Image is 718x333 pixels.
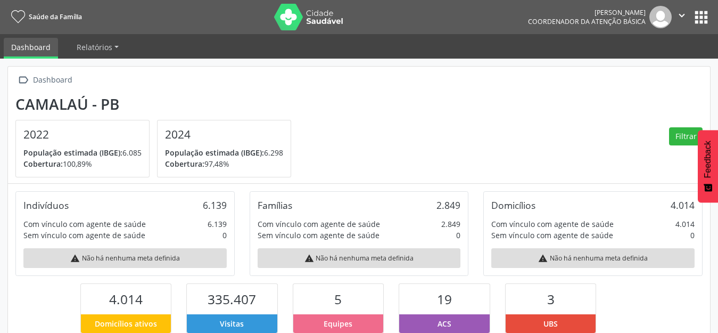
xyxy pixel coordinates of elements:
[23,248,227,268] div: Não há nenhuma meta definida
[669,127,703,145] button: Filtrar
[538,254,548,263] i: warning
[29,12,82,21] span: Saúde da Família
[543,318,558,329] span: UBS
[23,147,142,158] p: 6.085
[77,42,112,52] span: Relatórios
[109,290,143,308] span: 4.014
[491,248,695,268] div: Não há nenhuma meta definida
[528,8,646,17] div: [PERSON_NAME]
[334,290,342,308] span: 5
[547,290,555,308] span: 3
[23,230,145,241] div: Sem vínculo com agente de saúde
[675,218,695,230] div: 4.014
[671,199,695,211] div: 4.014
[23,159,63,169] span: Cobertura:
[23,218,146,230] div: Com vínculo com agente de saúde
[528,17,646,26] span: Coordenador da Atenção Básica
[649,6,672,28] img: img
[165,158,283,169] p: 97,48%
[69,38,126,56] a: Relatórios
[220,318,244,329] span: Visitas
[258,230,379,241] div: Sem vínculo com agente de saúde
[222,230,227,241] div: 0
[15,72,31,88] i: 
[23,158,142,169] p: 100,89%
[690,230,695,241] div: 0
[692,8,711,27] button: apps
[165,128,283,141] h4: 2024
[23,199,69,211] div: Indivíduos
[165,159,204,169] span: Cobertura:
[438,318,451,329] span: ACS
[208,290,256,308] span: 335.407
[23,128,142,141] h4: 2022
[441,218,460,230] div: 2.849
[31,72,74,88] div: Dashboard
[203,199,227,211] div: 6.139
[491,218,614,230] div: Com vínculo com agente de saúde
[15,72,74,88] a:  Dashboard
[491,230,613,241] div: Sem vínculo com agente de saúde
[258,248,461,268] div: Não há nenhuma meta definida
[437,290,452,308] span: 19
[436,199,460,211] div: 2.849
[208,218,227,230] div: 6.139
[456,230,460,241] div: 0
[258,199,292,211] div: Famílias
[95,318,157,329] span: Domicílios ativos
[165,148,264,158] span: População estimada (IBGE):
[703,141,713,178] span: Feedback
[23,148,122,158] span: População estimada (IBGE):
[324,318,352,329] span: Equipes
[7,8,82,26] a: Saúde da Família
[676,10,688,21] i: 
[491,199,535,211] div: Domicílios
[165,147,283,158] p: 6.298
[70,254,80,263] i: warning
[15,95,299,113] div: Camalaú - PB
[4,38,58,59] a: Dashboard
[258,218,380,230] div: Com vínculo com agente de saúde
[304,254,314,263] i: warning
[672,6,692,28] button: 
[698,130,718,202] button: Feedback - Mostrar pesquisa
